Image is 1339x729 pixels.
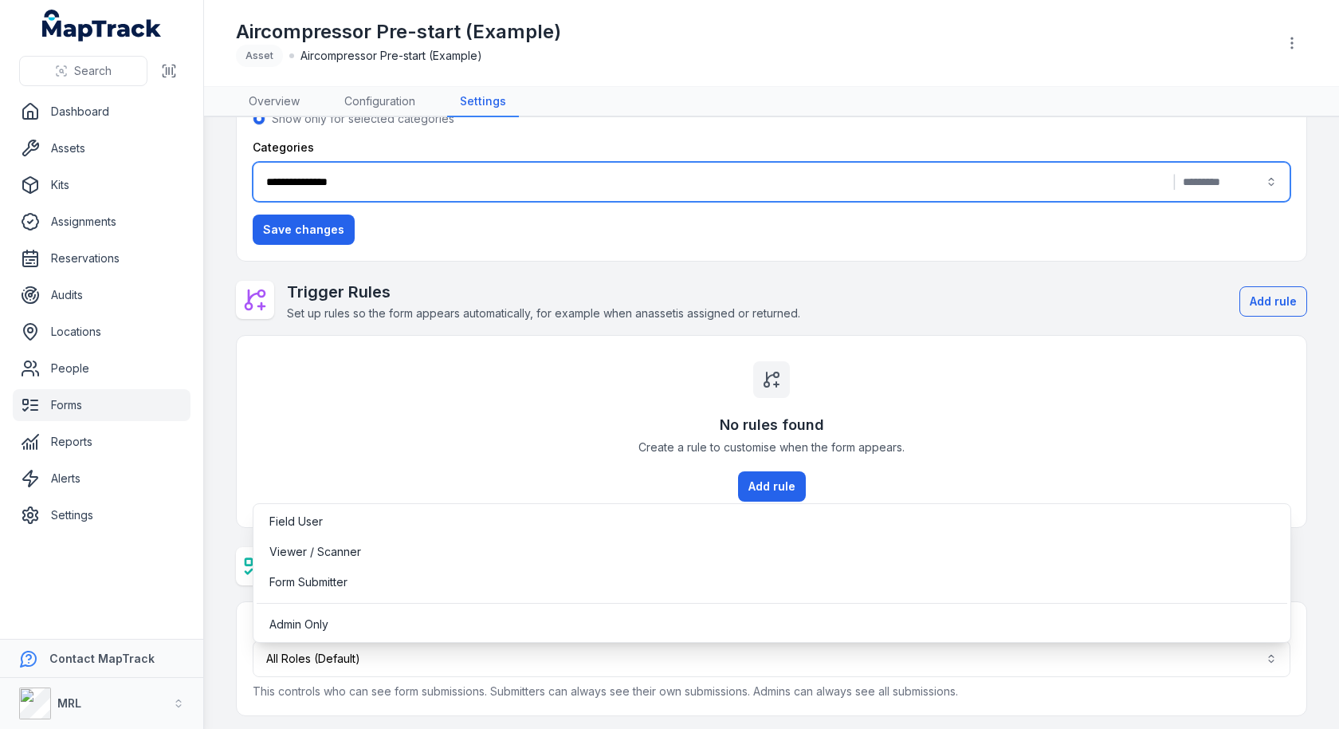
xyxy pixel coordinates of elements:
span: Field User [269,514,323,530]
span: Viewer / Scanner [269,544,361,560]
span: Admin Only [269,617,328,632]
span: Form Submitter [269,574,348,590]
button: All Roles (Default) [253,640,1290,677]
div: All Roles (Default) [253,503,1291,643]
